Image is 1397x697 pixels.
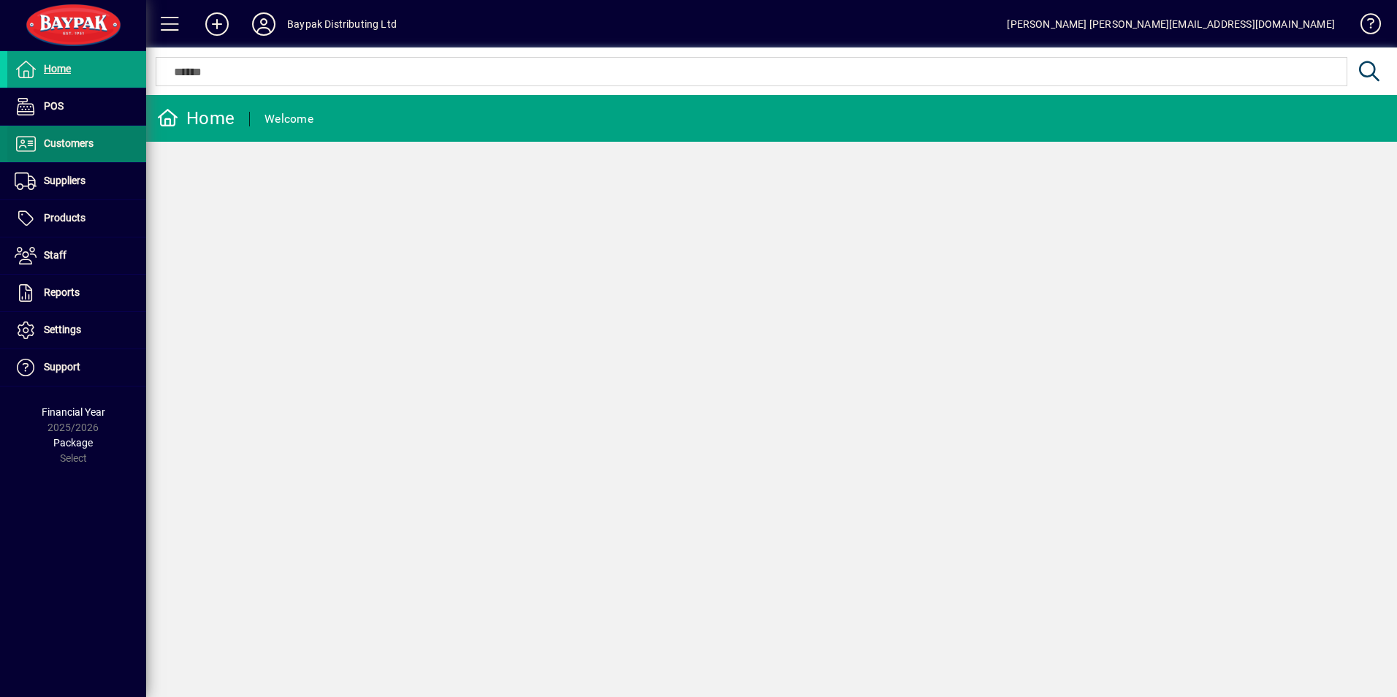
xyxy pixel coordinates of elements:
span: Financial Year [42,406,105,418]
div: [PERSON_NAME] [PERSON_NAME][EMAIL_ADDRESS][DOMAIN_NAME] [1007,12,1335,36]
span: Staff [44,249,66,261]
span: Reports [44,286,80,298]
a: Settings [7,312,146,348]
a: Reports [7,275,146,311]
span: Support [44,361,80,373]
span: Products [44,212,85,224]
span: Home [44,63,71,75]
a: Customers [7,126,146,162]
span: Suppliers [44,175,85,186]
div: Home [157,107,235,130]
span: POS [44,100,64,112]
span: Package [53,437,93,449]
div: Baypak Distributing Ltd [287,12,397,36]
a: Suppliers [7,163,146,199]
a: Support [7,349,146,386]
a: Staff [7,237,146,274]
span: Customers [44,137,94,149]
a: Knowledge Base [1350,3,1379,50]
button: Add [194,11,240,37]
span: Settings [44,324,81,335]
a: Products [7,200,146,237]
a: POS [7,88,146,125]
div: Welcome [264,107,313,131]
button: Profile [240,11,287,37]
